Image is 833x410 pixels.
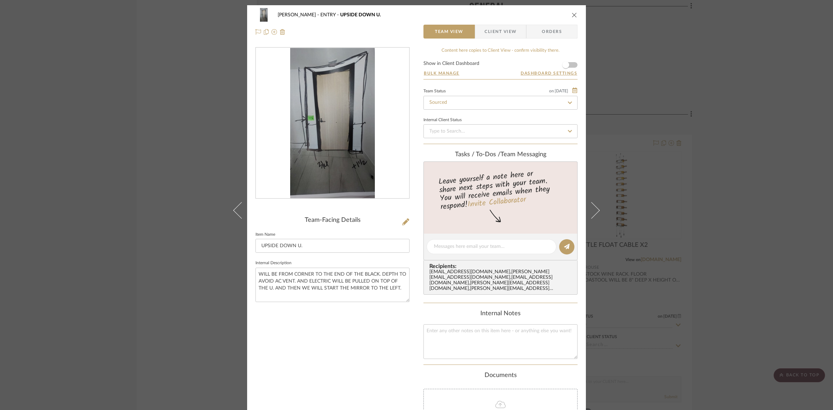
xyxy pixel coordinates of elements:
[467,193,527,211] a: Invite Collaborator
[320,12,340,17] span: ENTRY
[255,8,272,22] img: dc67107f-8de4-4232-8776-0aa78d4e2970_48x40.jpg
[255,217,410,224] div: Team-Facing Details
[485,25,516,39] span: Client View
[423,47,578,54] div: Content here copies to Client View - confirm visibility there.
[423,118,462,122] div: Internal Client Status
[435,25,463,39] span: Team View
[520,70,578,76] button: Dashboard Settings
[278,12,320,17] span: [PERSON_NAME]
[423,90,446,93] div: Team Status
[429,269,574,292] div: [EMAIL_ADDRESS][DOMAIN_NAME] , [PERSON_NAME][EMAIL_ADDRESS][DOMAIN_NAME] , [EMAIL_ADDRESS][DOMAIN...
[423,96,578,110] input: Type to Search…
[255,233,275,236] label: Item Name
[423,124,578,138] input: Type to Search…
[280,29,285,35] img: Remove from project
[571,12,578,18] button: close
[255,239,410,253] input: Enter Item Name
[429,263,574,269] span: Recipients:
[423,151,578,159] div: team Messaging
[534,25,570,39] span: Orders
[340,12,381,17] span: UPSIDE DOWN U.
[255,261,292,265] label: Internal Description
[549,89,554,93] span: on
[423,372,578,379] div: Documents
[455,151,500,158] span: Tasks / To-Dos /
[423,310,578,318] div: Internal Notes
[423,70,460,76] button: Bulk Manage
[554,89,569,93] span: [DATE]
[256,48,409,199] div: 0
[290,48,375,199] img: dc67107f-8de4-4232-8776-0aa78d4e2970_436x436.jpg
[423,166,579,213] div: Leave yourself a note here or share next steps with your team. You will receive emails when they ...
